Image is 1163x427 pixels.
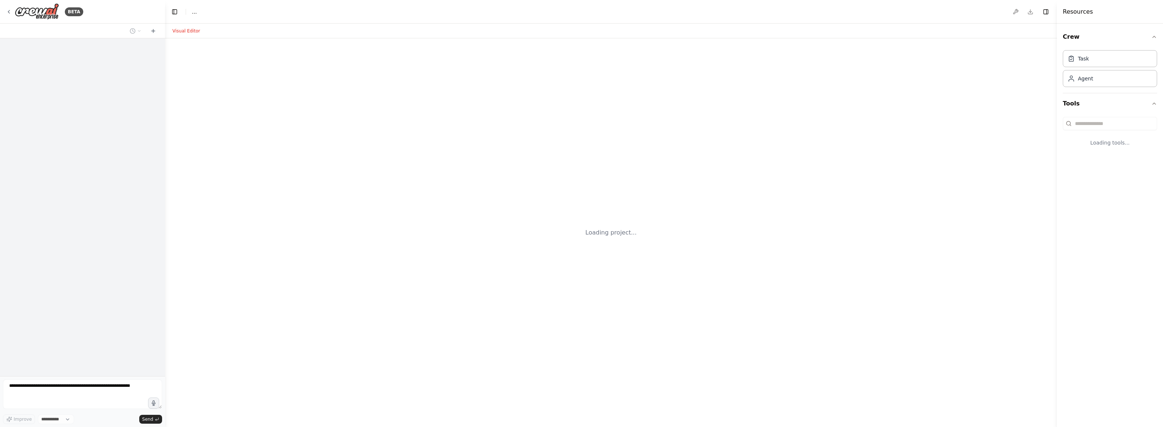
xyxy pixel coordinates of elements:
[14,416,32,422] span: Improve
[1078,75,1093,82] div: Agent
[585,228,637,237] div: Loading project...
[1063,27,1157,47] button: Crew
[15,3,59,20] img: Logo
[192,8,197,15] span: ...
[1063,93,1157,114] button: Tools
[1063,7,1093,16] h4: Resources
[1078,55,1089,62] div: Task
[1063,133,1157,152] div: Loading tools...
[127,27,144,35] button: Switch to previous chat
[3,414,35,424] button: Improve
[1041,7,1051,17] button: Hide right sidebar
[139,415,162,424] button: Send
[147,27,159,35] button: Start a new chat
[65,7,83,16] div: BETA
[192,8,197,15] nav: breadcrumb
[142,416,153,422] span: Send
[168,27,204,35] button: Visual Editor
[148,398,159,409] button: Click to speak your automation idea
[1063,114,1157,158] div: Tools
[1063,47,1157,93] div: Crew
[169,7,180,17] button: Hide left sidebar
